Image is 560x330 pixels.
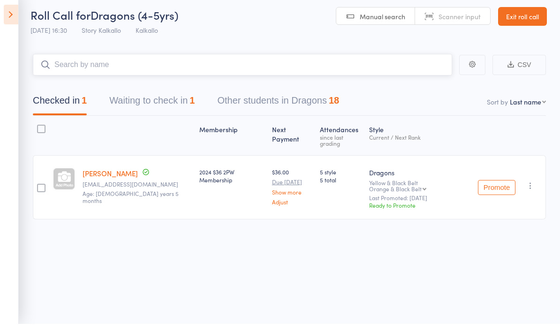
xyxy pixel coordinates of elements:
div: Next Payment [268,126,316,157]
small: Due [DATE] [272,185,312,191]
div: $36.00 [272,174,312,211]
div: Current / Next Rank [369,140,470,146]
div: Style [365,126,474,157]
span: Roll Call for [30,13,91,29]
div: Atten­dances [316,126,365,157]
div: Orange & Black Belt [369,192,422,198]
span: Age: [DEMOGRAPHIC_DATA] years 5 months [83,195,179,210]
button: Checked in1 [33,97,87,121]
button: Waiting to check in1 [109,97,195,121]
div: Membership [196,126,268,157]
div: since last grading [320,140,362,152]
span: Manual search [360,18,405,27]
a: Show more [272,195,312,201]
a: Exit roll call [498,13,547,32]
div: 1 [82,101,87,112]
a: Adjust [272,205,312,211]
input: Search by name [33,60,452,82]
span: Scanner input [439,18,481,27]
span: [DATE] 16:30 [30,31,67,41]
div: 2024 $36 2PW Membership [199,174,265,190]
button: Promote [478,186,515,201]
span: 5 style [320,174,362,182]
div: Yellow & Black Belt [369,186,470,198]
div: Ready to Promote [369,207,470,215]
span: Dragons (4-5yrs) [91,13,178,29]
div: Dragons [369,174,470,183]
span: 5 total [320,182,362,190]
small: Last Promoted: [DATE] [369,201,470,207]
a: [PERSON_NAME] [83,174,138,184]
small: nick.rijal65@gmail.com [83,187,192,194]
span: Story Kalkallo [82,31,121,41]
button: Other students in Dragons18 [217,97,339,121]
div: Last name [510,103,541,112]
label: Sort by [487,103,508,112]
div: 1 [189,101,195,112]
span: Kalkallo [136,31,158,41]
div: 18 [329,101,339,112]
button: CSV [492,61,546,81]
